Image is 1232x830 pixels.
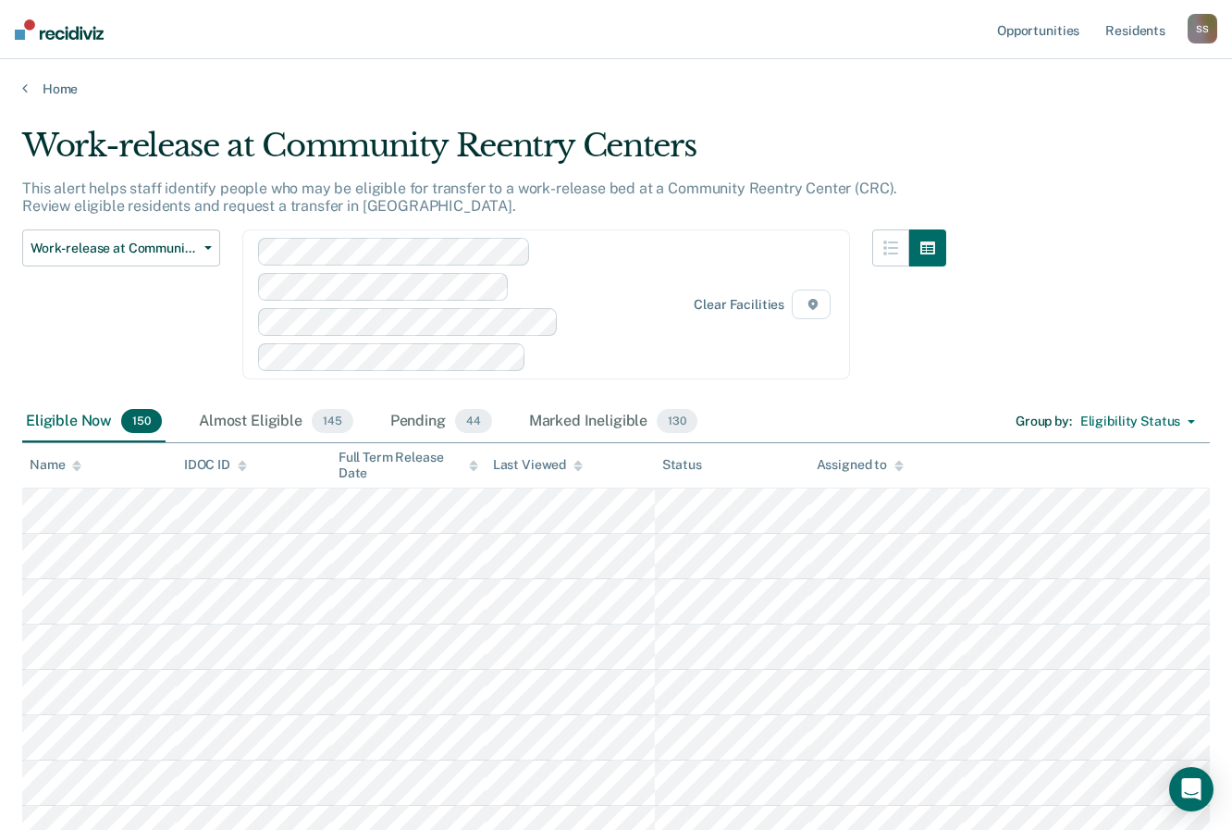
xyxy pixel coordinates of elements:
[1169,767,1214,811] div: Open Intercom Messenger
[657,409,697,433] span: 130
[662,457,702,473] div: Status
[31,241,197,256] span: Work-release at Community Reentry Centers
[493,457,583,473] div: Last Viewed
[525,402,701,442] div: Marked Ineligible130
[1188,14,1217,43] button: SS
[184,457,247,473] div: IDOC ID
[1072,407,1203,437] button: Eligibility Status
[1016,414,1072,429] div: Group by :
[455,409,492,433] span: 44
[22,402,166,442] div: Eligible Now150
[339,450,478,481] div: Full Term Release Date
[22,180,897,215] p: This alert helps staff identify people who may be eligible for transfer to a work-release bed at ...
[15,19,104,40] img: Recidiviz
[1080,414,1180,429] div: Eligibility Status
[312,409,353,433] span: 145
[22,81,1210,97] a: Home
[22,127,946,180] div: Work-release at Community Reentry Centers
[121,409,162,433] span: 150
[30,457,81,473] div: Name
[195,402,357,442] div: Almost Eligible145
[817,457,904,473] div: Assigned to
[694,297,784,313] div: Clear facilities
[22,229,220,266] button: Work-release at Community Reentry Centers
[1188,14,1217,43] div: S S
[387,402,496,442] div: Pending44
